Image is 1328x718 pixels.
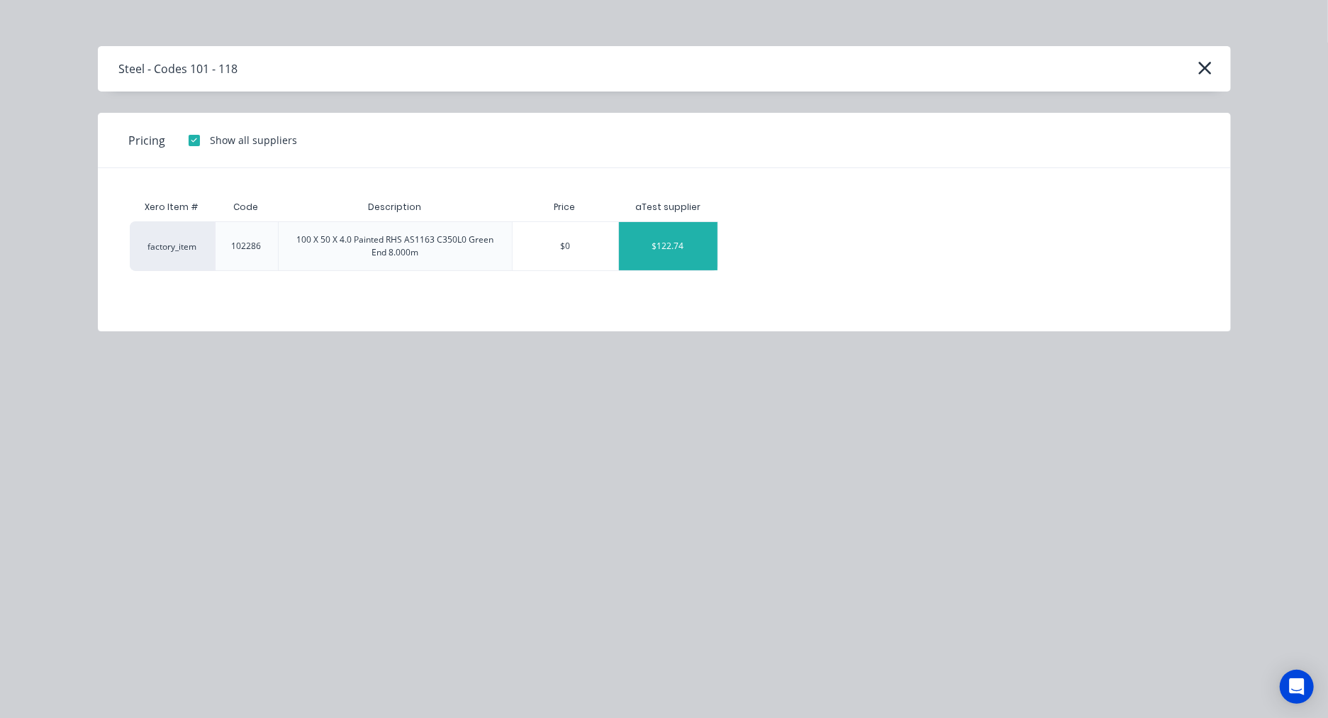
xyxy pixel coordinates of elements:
[619,222,718,270] div: $122.74
[1280,670,1314,704] div: Open Intercom Messenger
[357,189,433,225] div: Description
[130,193,215,221] div: Xero Item #
[232,240,262,253] div: 102286
[211,133,298,148] div: Show all suppliers
[129,132,166,149] span: Pricing
[130,221,215,271] div: factory_item
[119,60,238,77] div: Steel - Codes 101 - 118
[223,189,270,225] div: Code
[290,233,501,259] div: 100 X 50 X 4.0 Painted RHS AS1163 C350L0 Green End 8.000m
[635,201,701,214] div: aTest supplier
[513,222,618,270] div: $0
[512,193,618,221] div: Price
